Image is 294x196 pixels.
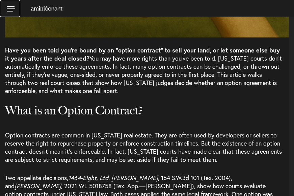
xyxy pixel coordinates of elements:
[31,5,63,11] a: Home
[5,54,282,94] span: You may have more rights than you’ve been told. [US_STATE] courts don’t automatically enforce the...
[5,103,284,131] h2: What is an Option Contract?
[15,181,61,190] span: [PERSON_NAME]
[5,131,282,163] span: Option contracts are common in [US_STATE] real estate. They are often used by developers or selle...
[31,6,63,11] img: Amini & Conant
[5,46,280,62] b: Have you been told you’re bound by an “option contract” to sell your land, or let someone else bu...
[5,173,68,181] span: Two appellate decisions,
[68,173,158,181] span: 1464-Eight, Ltd. [PERSON_NAME]
[5,173,232,190] span: , 154 S.W.3d 101 (Tex. 2004), and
